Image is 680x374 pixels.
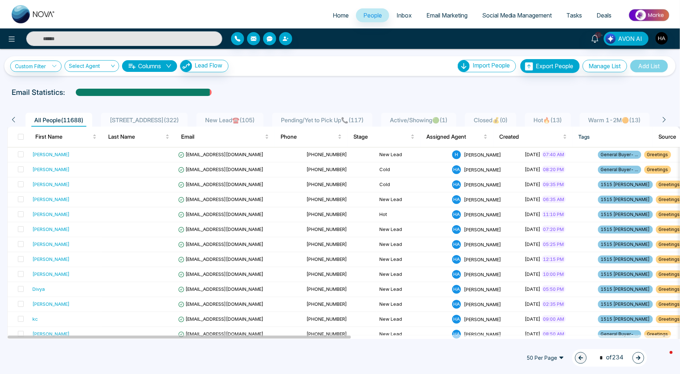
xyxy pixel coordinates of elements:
[202,116,258,124] span: New Lead☎️ ( 105 )
[10,61,62,72] a: Custom Filter
[598,300,653,308] span: 1515 [PERSON_NAME]
[525,211,541,217] span: [DATE]
[623,7,676,23] img: Market-place.gif
[525,226,541,232] span: [DATE]
[525,256,541,262] span: [DATE]
[306,256,347,262] span: [PHONE_NUMBER]
[464,331,501,337] span: [PERSON_NAME]
[598,285,653,293] span: 1515 [PERSON_NAME]
[353,132,409,141] span: Stage
[452,210,461,219] span: H A
[32,166,70,173] div: [PERSON_NAME]
[598,211,653,219] span: 1515 [PERSON_NAME]
[598,225,653,234] span: 1515 [PERSON_NAME]
[195,62,222,69] span: Lead Flow
[604,32,649,46] button: AVON AI
[107,116,182,124] span: [STREET_ADDRESS] ( 322 )
[35,132,91,141] span: First Name
[32,181,70,188] div: [PERSON_NAME]
[598,330,641,338] span: General Buyer- ...
[376,162,449,177] td: Cold
[306,271,347,277] span: [PHONE_NUMBER]
[520,59,580,73] button: Export People
[376,282,449,297] td: New Lead
[306,226,347,232] span: [PHONE_NUMBER]
[178,151,263,157] span: [EMAIL_ADDRESS][DOMAIN_NAME]
[464,301,501,307] span: [PERSON_NAME]
[32,211,70,218] div: [PERSON_NAME]
[178,226,263,232] span: [EMAIL_ADDRESS][DOMAIN_NAME]
[178,241,263,247] span: [EMAIL_ADDRESS][DOMAIN_NAME]
[32,196,70,203] div: [PERSON_NAME]
[536,62,574,70] span: Export People
[542,225,566,233] span: 07:20 PM
[499,132,561,141] span: Created
[525,196,541,202] span: [DATE]
[306,211,347,217] span: [PHONE_NUMBER]
[598,270,653,278] span: 1515 [PERSON_NAME]
[32,270,70,278] div: [PERSON_NAME]
[452,300,461,309] span: H A
[452,150,461,159] span: H
[464,181,501,187] span: [PERSON_NAME]
[598,315,653,323] span: 1515 [PERSON_NAME]
[178,196,263,202] span: [EMAIL_ADDRESS][DOMAIN_NAME]
[598,151,641,159] span: General Buyer- ...
[531,116,565,124] span: Hot🔥 ( 13 )
[178,301,263,307] span: [EMAIL_ADDRESS][DOMAIN_NAME]
[178,271,263,277] span: [EMAIL_ADDRESS][DOMAIN_NAME]
[452,225,461,234] span: H A
[306,196,347,202] span: [PHONE_NUMBER]
[306,331,347,337] span: [PHONE_NUMBER]
[473,62,510,69] span: Import People
[452,180,461,189] span: H A
[356,8,389,22] a: People
[525,301,541,307] span: [DATE]
[376,222,449,237] td: New Lead
[475,8,559,22] a: Social Media Management
[178,181,263,187] span: [EMAIL_ADDRESS][DOMAIN_NAME]
[655,349,673,367] iframe: Intercom live chat
[426,132,482,141] span: Assigned Agent
[598,166,641,174] span: General Buyer- ...
[464,196,501,202] span: [PERSON_NAME]
[586,32,604,45] a: 10+
[598,181,653,189] span: 1515 [PERSON_NAME]
[306,301,347,307] span: [PHONE_NUMBER]
[325,8,356,22] a: Home
[278,116,367,124] span: Pending/Yet to Pick Up📞 ( 117 )
[542,166,566,173] span: 08:20 PM
[464,226,501,232] span: [PERSON_NAME]
[452,165,461,174] span: H A
[452,270,461,279] span: H A
[181,132,263,141] span: Email
[32,240,70,248] div: [PERSON_NAME]
[525,241,541,247] span: [DATE]
[306,316,347,322] span: [PHONE_NUMBER]
[590,8,619,22] a: Deals
[542,240,566,248] span: 05:25 PM
[426,12,468,19] span: Email Marketing
[452,255,461,264] span: H A
[122,60,177,72] button: Columnsdown
[595,32,602,38] span: 10+
[376,237,449,252] td: New Lead
[573,127,653,147] th: Tags
[452,330,461,339] span: H A
[493,127,572,147] th: Created
[586,116,644,124] span: Warm 1-2M🟠 ( 13 )
[464,166,501,172] span: [PERSON_NAME]
[525,166,541,172] span: [DATE]
[376,207,449,222] td: Hot
[32,300,70,308] div: [PERSON_NAME]
[396,12,412,19] span: Inbox
[542,151,566,158] span: 07:40 AM
[178,166,263,172] span: [EMAIL_ADDRESS][DOMAIN_NAME]
[598,240,653,248] span: 1515 [PERSON_NAME]
[32,330,70,338] div: [PERSON_NAME]
[452,240,461,249] span: H A
[281,132,336,141] span: Phone
[464,271,501,277] span: [PERSON_NAME]
[376,267,449,282] td: New Lead
[32,255,70,263] div: [PERSON_NAME]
